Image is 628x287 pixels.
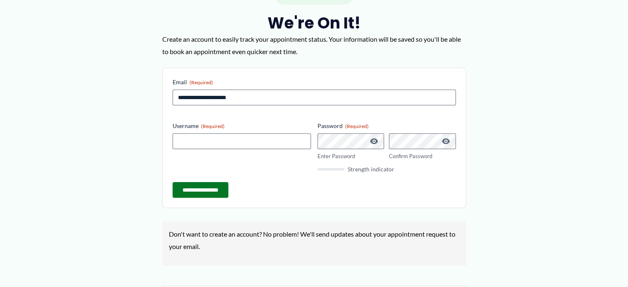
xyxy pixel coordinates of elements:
[441,136,451,146] button: Show Password
[162,13,466,33] h2: We're on it!
[173,78,456,86] label: Email
[201,123,225,129] span: (Required)
[162,33,466,57] p: Create an account to easily track your appointment status. Your information will be saved so you'...
[190,79,213,85] span: (Required)
[369,136,379,146] button: Show Password
[389,152,456,160] label: Confirm Password
[318,166,456,172] div: Strength indicator
[169,228,460,252] p: Don't want to create an account? No problem! We'll send updates about your appointment request to...
[318,152,384,160] label: Enter Password
[345,123,369,129] span: (Required)
[173,122,311,130] label: Username
[318,122,369,130] legend: Password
